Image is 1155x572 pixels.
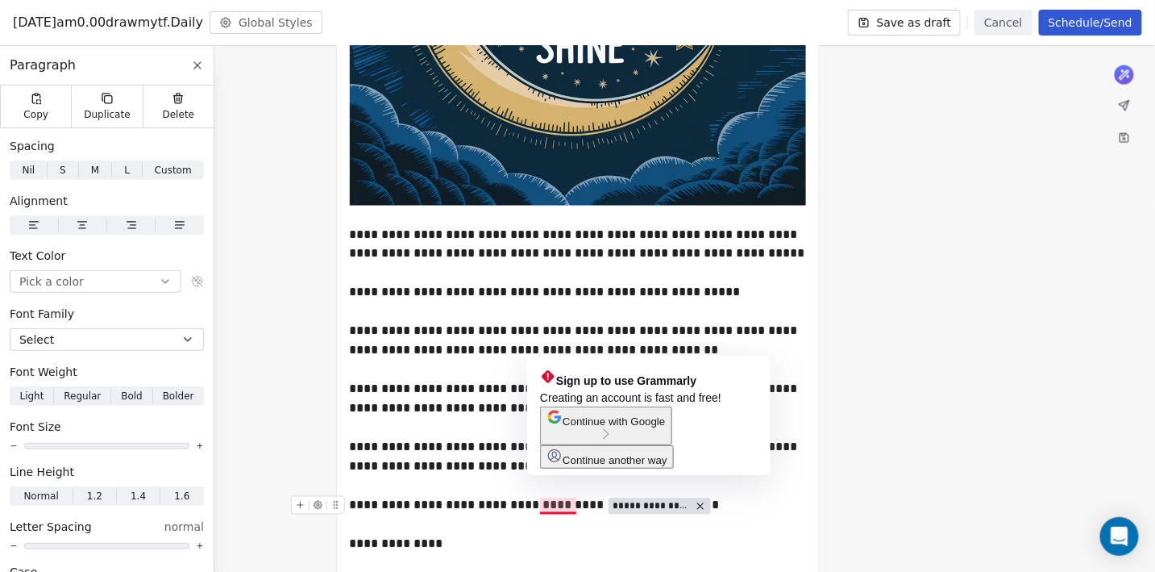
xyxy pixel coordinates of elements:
[23,489,58,503] span: Normal
[10,364,77,380] span: Font Weight
[10,270,181,293] button: Pick a color
[121,389,143,403] span: Bold
[974,10,1032,35] button: Cancel
[163,389,194,403] span: Bolder
[22,163,35,177] span: Nil
[155,163,192,177] span: Custom
[91,163,99,177] span: M
[10,138,55,154] span: Spacing
[848,10,962,35] button: Save as draft
[10,193,68,209] span: Alignment
[19,389,44,403] span: Light
[10,519,92,535] span: Letter Spacing
[87,489,102,503] span: 1.2
[10,419,61,435] span: Font Size
[84,108,130,121] span: Duplicate
[64,389,101,403] span: Regular
[124,163,130,177] span: L
[10,306,74,322] span: Font Family
[174,489,189,503] span: 1.6
[163,108,195,121] span: Delete
[19,332,54,348] span: Select
[164,519,204,535] span: normal
[10,248,65,264] span: Text Color
[10,464,74,480] span: Line Height
[13,13,203,32] span: [DATE]am0.00drawmytf.Daily
[23,108,48,121] span: Copy
[131,489,146,503] span: 1.4
[1100,517,1139,556] div: Open Intercom Messenger
[1039,10,1142,35] button: Schedule/Send
[60,163,66,177] span: S
[210,11,322,34] button: Global Styles
[10,56,76,75] span: Paragraph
